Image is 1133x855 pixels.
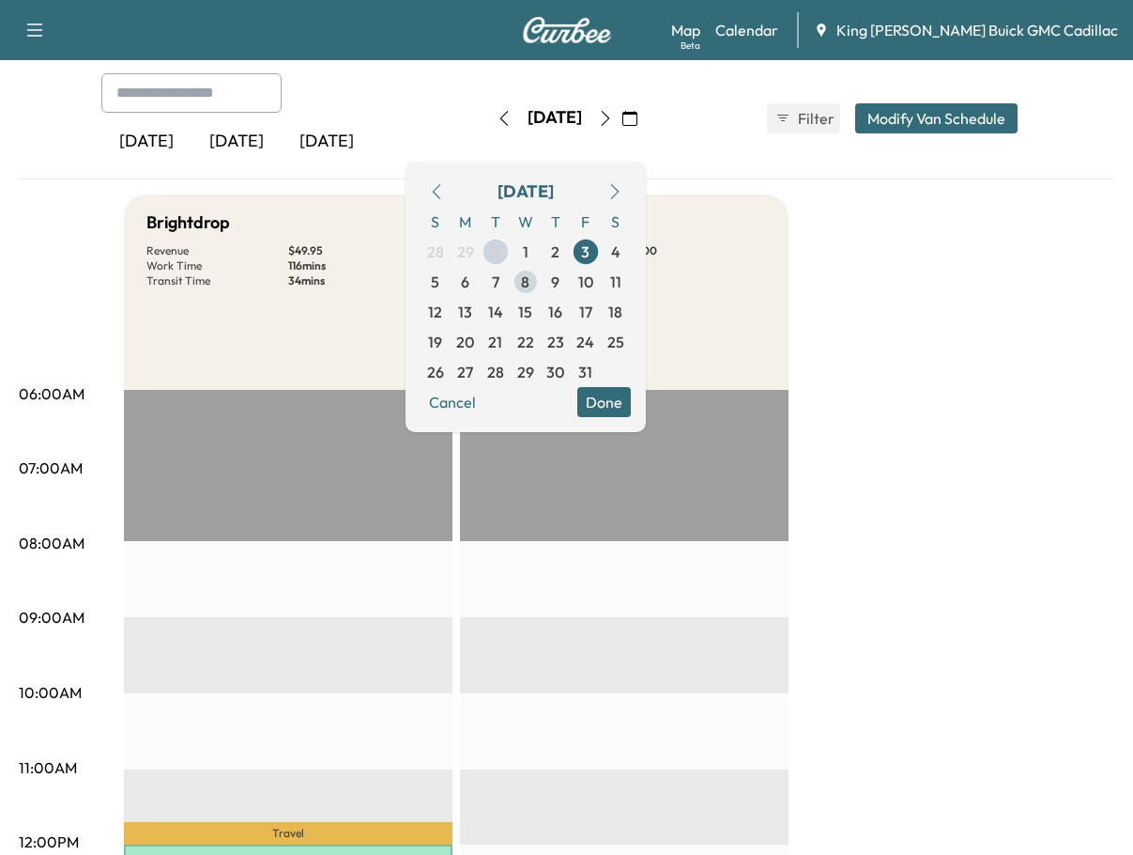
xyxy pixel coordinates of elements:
span: 29 [517,361,534,383]
span: M [451,207,481,237]
p: 09:00AM [19,606,84,629]
p: 06:00AM [19,382,84,405]
p: 12:00PM [19,831,79,853]
div: [DATE] [498,179,554,205]
div: [DATE] [191,120,282,163]
span: T [541,207,571,237]
span: 22 [517,331,534,353]
span: 1 [523,241,528,263]
span: S [421,207,451,237]
span: 9 [551,271,559,293]
p: 10:00AM [19,681,82,704]
p: $ 49.95 [288,243,430,258]
img: Curbee Logo [522,17,612,43]
div: Beta [681,39,700,53]
button: Cancel [421,387,484,417]
span: 16 [548,301,562,323]
span: 2 [551,241,559,263]
span: King [PERSON_NAME] Buick GMC Cadillac [836,19,1118,41]
span: 5 [431,271,439,293]
span: 25 [607,331,624,353]
p: Revenue [146,243,288,258]
span: T [481,207,511,237]
a: MapBeta [671,19,700,41]
p: 34 mins [288,273,430,288]
div: [DATE] [101,120,191,163]
span: 8 [521,271,529,293]
button: Modify Van Schedule [855,103,1018,133]
span: 24 [576,331,594,353]
span: 15 [518,301,532,323]
p: Work Time [146,258,288,273]
p: 116 mins [288,258,430,273]
span: 14 [488,301,503,323]
span: 6 [461,271,469,293]
span: F [571,207,601,237]
p: $ 0.00 [624,243,766,258]
button: Filter [767,103,840,133]
span: S [601,207,631,237]
span: Filter [798,107,832,130]
div: [DATE] [282,120,372,163]
h5: Brightdrop [146,210,230,236]
p: Transit Time [146,273,288,288]
p: 07:00AM [19,457,83,479]
span: 28 [427,241,444,263]
span: 21 [488,331,502,353]
span: 29 [457,241,474,263]
p: Travel [124,822,452,845]
span: 23 [547,331,564,353]
span: 20 [456,331,474,353]
p: 11:00AM [19,756,77,779]
a: Calendar [715,19,778,41]
p: 08:00AM [19,532,84,554]
span: 27 [457,361,473,383]
span: 4 [611,241,620,263]
span: 11 [610,271,621,293]
span: 26 [427,361,444,383]
span: 28 [487,361,504,383]
span: 30 [486,241,505,263]
span: W [511,207,541,237]
span: 12 [428,301,442,323]
span: 31 [578,361,592,383]
div: [DATE] [528,106,582,130]
span: 3 [581,241,589,263]
span: 18 [608,301,622,323]
button: Done [577,387,631,417]
span: 17 [579,301,592,323]
span: 7 [492,271,499,293]
span: 19 [428,331,442,353]
span: 30 [546,361,564,383]
span: 13 [458,301,472,323]
span: 10 [578,271,593,293]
